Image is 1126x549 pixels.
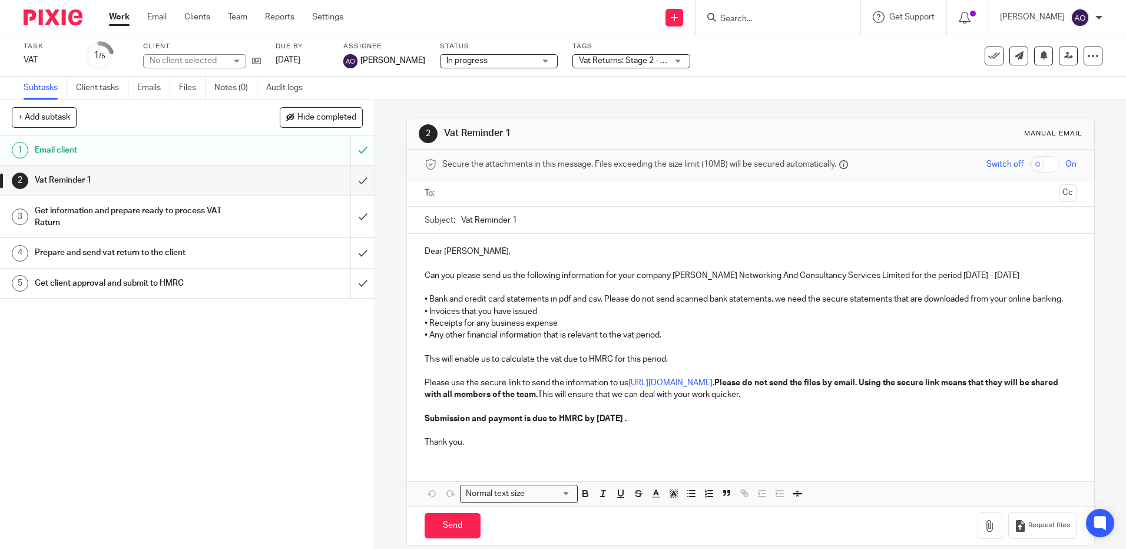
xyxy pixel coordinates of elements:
span: [PERSON_NAME] [360,55,425,67]
img: Pixie [24,9,82,25]
div: Manual email [1024,129,1082,138]
div: VAT [24,54,71,66]
label: Tags [572,42,690,51]
h1: Email client [35,141,237,159]
a: Settings [312,11,343,23]
p: • Invoices that you have issued [425,306,1076,318]
h1: Prepare and send vat return to the client [35,244,237,262]
label: Task [24,42,71,51]
label: Due by [276,42,329,51]
a: Emails [137,77,170,100]
p: • Receipts for any business expense [425,318,1076,329]
span: Get Support [889,13,935,21]
div: Search for option [460,485,578,503]
label: Assignee [343,42,425,51]
span: Hide completed [297,113,356,123]
label: Client [143,42,261,51]
div: 3 [12,209,28,225]
span: Request files [1028,521,1070,530]
a: Email [147,11,167,23]
div: 1 [12,142,28,158]
span: Normal text size [463,488,527,500]
p: • Bank and credit card statements in pdf and csv. Please do not send scanned bank statements, we ... [425,293,1076,305]
div: 4 [12,245,28,262]
button: Hide completed [280,107,363,127]
h1: Vat Reminder 1 [444,127,776,140]
button: Cc [1059,184,1077,202]
div: 2 [12,173,28,189]
div: 1 [94,49,105,62]
p: Can you please send us the following information for your company [PERSON_NAME] Networking And Co... [425,270,1076,282]
a: Client tasks [76,77,128,100]
h1: Get information and prepare ready to process VAT Raturn [35,202,237,232]
span: Vat Returns: Stage 2 - Calculations in Progress + 1 [579,57,762,65]
a: [URL][DOMAIN_NAME] [628,379,713,387]
span: Switch off [986,158,1024,170]
input: Search for option [528,488,571,500]
a: Work [109,11,130,23]
input: Send [425,513,481,538]
input: Search [719,14,825,25]
label: Subject: [425,214,455,226]
label: Status [440,42,558,51]
p: Thank you. [425,436,1076,448]
a: Audit logs [266,77,312,100]
img: svg%3E [1071,8,1089,27]
strong: Submission and payment is due to HMRC by [DATE] . [425,415,627,423]
p: Please use the secure link to send the information to us . This will ensure that we can deal with... [425,377,1076,401]
h1: Get client approval and submit to HMRC [35,274,237,292]
a: Subtasks [24,77,67,100]
small: /5 [99,53,105,59]
p: [PERSON_NAME] [1000,11,1065,23]
div: 5 [12,275,28,292]
a: Reports [265,11,294,23]
span: On [1065,158,1077,170]
a: Team [228,11,247,23]
p: • Any other financial information that is relevant to the vat period. [425,329,1076,341]
span: [DATE] [276,56,300,64]
strong: Please do not send the files by email. [714,379,857,387]
p: This will enable us to calculate the vat due to HMRC for this period. [425,353,1076,365]
a: Clients [184,11,210,23]
button: Request files [1008,512,1077,539]
button: + Add subtask [12,107,77,127]
span: In progress [446,57,488,65]
h1: Vat Reminder 1 [35,171,237,189]
img: svg%3E [343,54,357,68]
span: Secure the attachments in this message. Files exceeding the size limit (10MB) will be secured aut... [442,158,836,170]
label: To: [425,187,438,199]
div: No client selected [150,55,226,67]
a: Files [179,77,206,100]
a: Notes (0) [214,77,257,100]
p: Dear [PERSON_NAME], [425,246,1076,257]
div: 2 [419,124,438,143]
